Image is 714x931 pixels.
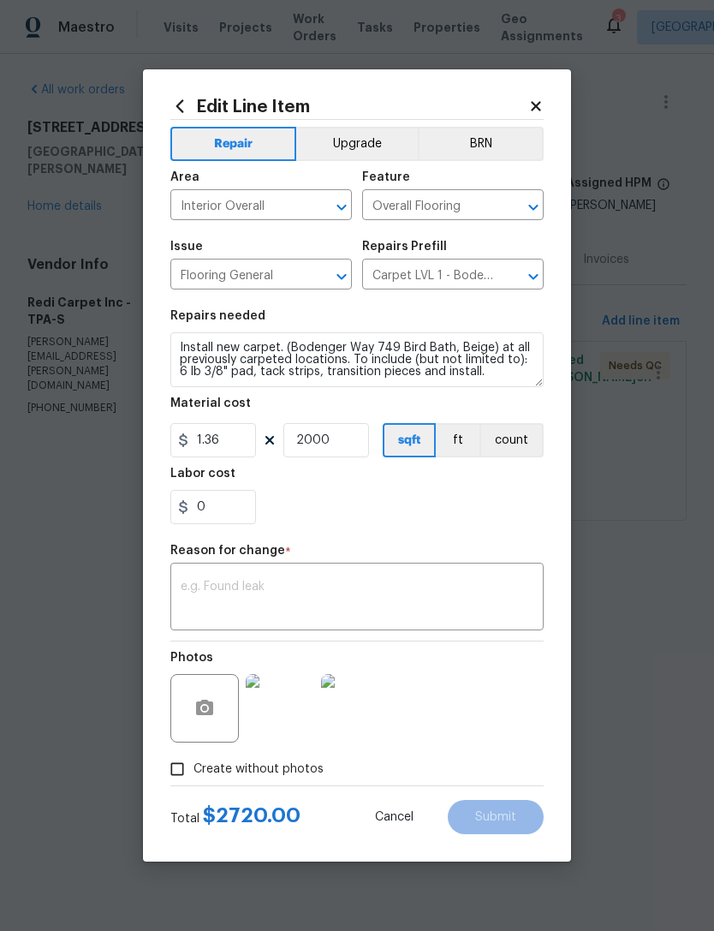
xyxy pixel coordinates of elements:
button: Repair [170,127,296,161]
h5: Photos [170,652,213,664]
button: Upgrade [296,127,419,161]
h2: Edit Line Item [170,97,528,116]
button: Open [521,265,545,289]
textarea: Install new carpet. (Bodenger Way 749 Bird Bath, Beige) at all previously carpeted locations. To ... [170,332,544,387]
button: Open [330,195,354,219]
button: ft [436,423,479,457]
div: Total [170,807,300,827]
h5: Repairs Prefill [362,241,447,253]
button: sqft [383,423,436,457]
h5: Repairs needed [170,310,265,322]
button: Submit [448,800,544,834]
span: Submit [475,811,516,824]
button: BRN [418,127,544,161]
button: Open [330,265,354,289]
button: count [479,423,544,457]
button: Open [521,195,545,219]
h5: Issue [170,241,203,253]
h5: Area [170,171,199,183]
h5: Labor cost [170,468,235,480]
span: Create without photos [193,761,324,779]
h5: Feature [362,171,410,183]
span: $ 2720.00 [203,805,300,826]
span: Cancel [375,811,414,824]
h5: Reason for change [170,545,285,557]
button: Cancel [348,800,441,834]
h5: Material cost [170,397,251,409]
